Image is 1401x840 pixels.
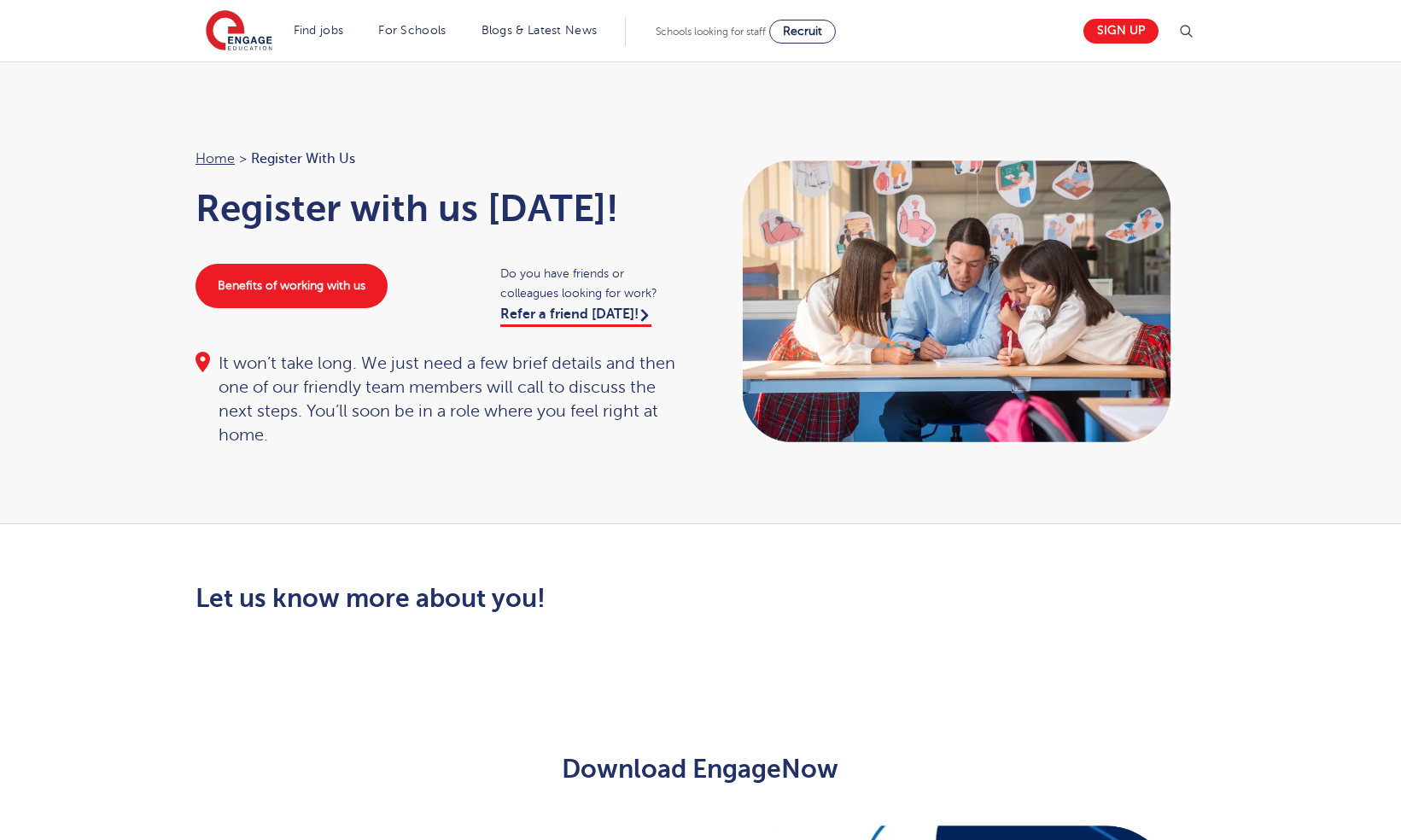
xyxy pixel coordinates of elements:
img: Engage Education [206,10,272,53]
a: Find jobs [294,24,344,37]
h2: Download EngageNow [282,755,1119,784]
a: Recruit [769,20,836,44]
h1: Register with us [DATE]! [196,187,684,230]
a: Benefits of working with us [196,264,388,308]
div: It won’t take long. We just need a few brief details and then one of our friendly team members wi... [196,352,684,447]
a: Refer a friend [DATE]! [500,306,651,327]
span: Schools looking for staff [656,26,766,38]
span: > [239,151,247,166]
span: Do you have friends or colleagues looking for work? [500,264,684,303]
a: Blogs & Latest News [482,24,598,37]
a: Sign up [1083,19,1159,44]
span: Register with us [251,148,355,170]
a: Home [196,151,235,166]
a: For Schools [378,24,446,37]
span: Recruit [783,25,822,38]
h2: Let us know more about you! [196,584,861,613]
nav: breadcrumb [196,148,684,170]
